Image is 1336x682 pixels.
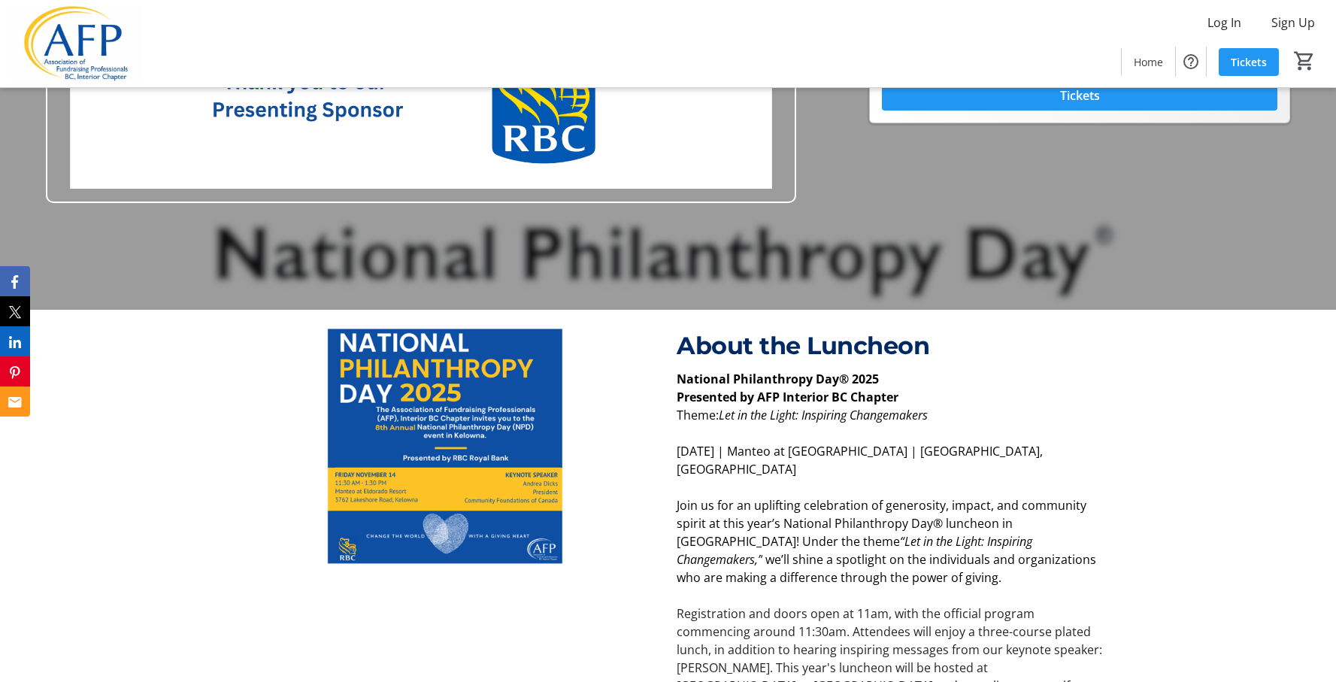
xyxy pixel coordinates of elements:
strong: Presented by AFP Interior BC Chapter [677,389,898,405]
em: Let in the Light: Inspiring Changemakers [719,407,928,423]
button: Log In [1195,11,1253,35]
span: Join us for an uplifting celebration of generosity, impact, and community spirit at this year’s N... [677,497,1086,550]
span: Tickets [1231,54,1267,70]
span: About the Luncheon [677,331,929,360]
span: Log In [1207,14,1241,32]
img: AFP Interior BC's Logo [9,6,143,81]
span: Tickets [1060,86,1100,105]
button: Help [1176,47,1206,77]
a: Home [1122,48,1175,76]
span: [DATE] | Manteo at [GEOGRAPHIC_DATA] | [GEOGRAPHIC_DATA], [GEOGRAPHIC_DATA] [677,443,1043,477]
span: Sign Up [1271,14,1315,32]
button: Tickets [882,80,1277,111]
img: undefined [232,328,659,568]
button: Cart [1291,47,1318,74]
strong: National Philanthropy Day® 2025 [677,371,879,387]
span: Theme: [677,407,719,423]
button: Sign Up [1259,11,1327,35]
a: Tickets [1219,48,1279,76]
span: Home [1134,54,1163,70]
span: we’ll shine a spotlight on the individuals and organizations who are making a difference through ... [677,551,1096,586]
